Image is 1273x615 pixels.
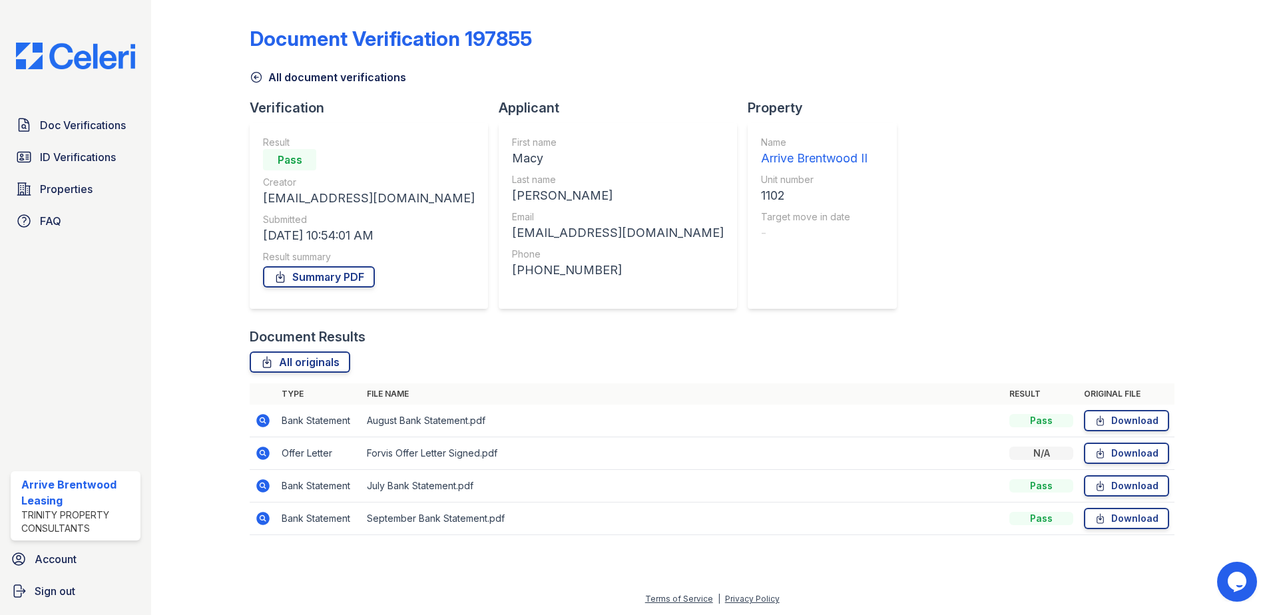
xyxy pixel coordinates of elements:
td: September Bank Statement.pdf [362,503,1004,535]
td: Bank Statement [276,405,362,437]
div: Pass [1009,479,1073,493]
a: All originals [250,351,350,373]
td: Offer Letter [276,437,362,470]
td: Bank Statement [276,503,362,535]
div: N/A [1009,447,1073,460]
div: Trinity Property Consultants [21,509,135,535]
td: July Bank Statement.pdf [362,470,1004,503]
div: Arrive Brentwood II [761,149,868,168]
div: [EMAIL_ADDRESS][DOMAIN_NAME] [512,224,724,242]
iframe: chat widget [1217,562,1260,602]
a: ID Verifications [11,144,140,170]
a: Download [1084,475,1169,497]
td: Bank Statement [276,470,362,503]
a: Download [1084,508,1169,529]
div: - [761,224,868,242]
a: All document verifications [250,69,406,85]
div: Last name [512,173,724,186]
div: Name [761,136,868,149]
span: Sign out [35,583,75,599]
a: Summary PDF [263,266,375,288]
div: Submitted [263,213,475,226]
div: Target move in date [761,210,868,224]
th: Result [1004,383,1079,405]
div: Result summary [263,250,475,264]
div: Phone [512,248,724,261]
div: First name [512,136,724,149]
a: FAQ [11,208,140,234]
div: Email [512,210,724,224]
div: Verification [250,99,499,117]
span: ID Verifications [40,149,116,165]
th: Original file [1079,383,1174,405]
a: Name Arrive Brentwood II [761,136,868,168]
div: Arrive Brentwood Leasing [21,477,135,509]
a: Account [5,546,146,572]
a: Sign out [5,578,146,604]
div: [DATE] 10:54:01 AM [263,226,475,245]
div: Document Verification 197855 [250,27,532,51]
th: Type [276,383,362,405]
div: [PERSON_NAME] [512,186,724,205]
td: August Bank Statement.pdf [362,405,1004,437]
a: Privacy Policy [725,594,780,604]
div: Document Results [250,327,366,346]
div: Result [263,136,475,149]
span: Doc Verifications [40,117,126,133]
td: Forvis Offer Letter Signed.pdf [362,437,1004,470]
img: CE_Logo_Blue-a8612792a0a2168367f1c8372b55b34899dd931a85d93a1a3d3e32e68fde9ad4.png [5,43,146,69]
a: Terms of Service [645,594,713,604]
a: Doc Verifications [11,112,140,138]
span: Account [35,551,77,567]
th: File name [362,383,1004,405]
div: [EMAIL_ADDRESS][DOMAIN_NAME] [263,189,475,208]
span: Properties [40,181,93,197]
a: Download [1084,410,1169,431]
div: 1102 [761,186,868,205]
div: Creator [263,176,475,189]
div: Unit number [761,173,868,186]
div: Applicant [499,99,748,117]
div: Property [748,99,907,117]
div: Pass [1009,414,1073,427]
div: | [718,594,720,604]
div: [PHONE_NUMBER] [512,261,724,280]
div: Macy [512,149,724,168]
div: Pass [1009,512,1073,525]
span: FAQ [40,213,61,229]
a: Properties [11,176,140,202]
div: Pass [263,149,316,170]
a: Download [1084,443,1169,464]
